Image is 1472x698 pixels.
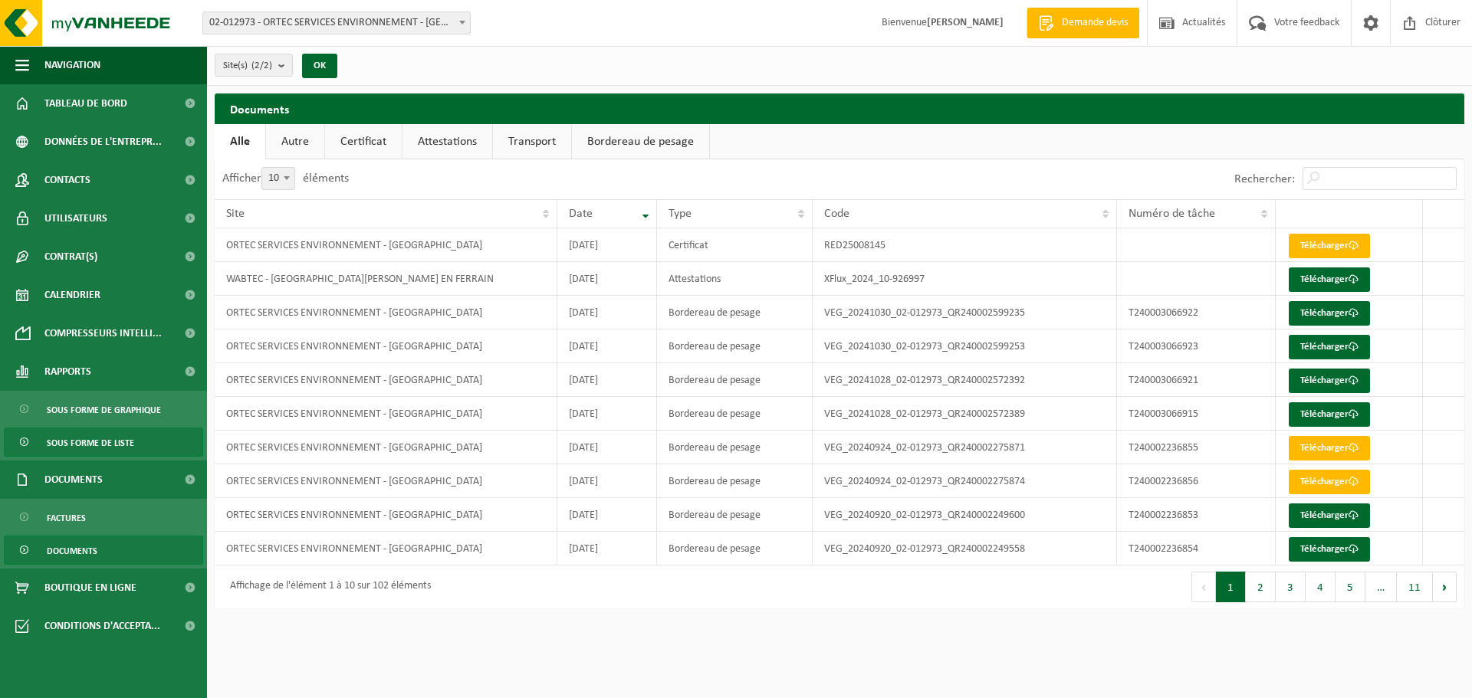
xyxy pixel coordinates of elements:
td: [DATE] [557,532,657,565]
a: Télécharger [1289,436,1370,460]
a: Télécharger [1289,301,1370,326]
a: Télécharger [1289,369,1370,393]
td: ORTEC SERVICES ENVIRONNEMENT - [GEOGRAPHIC_DATA] [215,363,557,397]
a: Télécharger [1289,335,1370,359]
td: [DATE] [557,228,657,262]
td: T240003066922 [1117,296,1276,329]
td: Bordereau de pesage [657,464,813,498]
td: WABTEC - [GEOGRAPHIC_DATA][PERSON_NAME] EN FERRAIN [215,262,557,296]
td: ORTEC SERVICES ENVIRONNEMENT - [GEOGRAPHIC_DATA] [215,431,557,464]
a: Télécharger [1289,537,1370,562]
label: Rechercher: [1234,173,1295,185]
span: Conditions d'accepta... [44,607,160,645]
span: Boutique en ligne [44,569,136,607]
td: ORTEC SERVICES ENVIRONNEMENT - [GEOGRAPHIC_DATA] [215,498,557,532]
td: [DATE] [557,498,657,532]
span: Documents [44,460,103,499]
a: Télécharger [1289,402,1370,427]
td: VEG_20241030_02-012973_QR240002599253 [813,329,1117,363]
a: Autre [266,124,324,159]
td: Bordereau de pesage [657,296,813,329]
td: RED25008145 [813,228,1117,262]
td: ORTEC SERVICES ENVIRONNEMENT - [GEOGRAPHIC_DATA] [215,397,557,431]
td: Attestations [657,262,813,296]
button: Previous [1191,572,1216,602]
a: Attestations [402,124,492,159]
a: Demande devis [1027,8,1139,38]
td: T240002236855 [1117,431,1276,464]
span: Données de l'entrepr... [44,123,162,161]
td: VEG_20240920_02-012973_QR240002249600 [813,498,1117,532]
td: T240003066915 [1117,397,1276,431]
td: VEG_20240924_02-012973_QR240002275871 [813,431,1117,464]
button: 4 [1306,572,1336,602]
td: ORTEC SERVICES ENVIRONNEMENT - [GEOGRAPHIC_DATA] [215,296,557,329]
span: Demande devis [1058,15,1132,31]
strong: [PERSON_NAME] [927,17,1004,28]
td: XFlux_2024_10-926997 [813,262,1117,296]
div: Affichage de l'élément 1 à 10 sur 102 éléments [222,573,431,601]
span: Rapports [44,352,91,391]
span: Sous forme de graphique [47,395,161,424]
td: [DATE] [557,431,657,464]
span: 10 [262,168,294,189]
a: Sous forme de liste [4,428,203,457]
td: Bordereau de pesage [657,397,813,431]
td: T240003066923 [1117,329,1276,363]
a: Bordereau de pesage [572,124,709,159]
span: Type [669,208,692,220]
td: T240002236853 [1117,498,1276,532]
span: 02-012973 - ORTEC SERVICES ENVIRONNEMENT - AMIENS [203,12,470,34]
span: 10 [261,167,295,190]
a: Télécharger [1289,267,1370,292]
td: T240002236856 [1117,464,1276,498]
button: 2 [1246,572,1276,602]
td: Bordereau de pesage [657,329,813,363]
td: VEG_20240924_02-012973_QR240002275874 [813,464,1117,498]
span: Site [226,208,245,220]
td: VEG_20240920_02-012973_QR240002249558 [813,532,1117,565]
td: [DATE] [557,397,657,431]
td: Certificat [657,228,813,262]
td: VEG_20241028_02-012973_QR240002572389 [813,397,1117,431]
td: [DATE] [557,464,657,498]
span: Site(s) [223,54,272,77]
span: Calendrier [44,276,100,314]
td: ORTEC SERVICES ENVIRONNEMENT - [GEOGRAPHIC_DATA] [215,329,557,363]
h2: Documents [215,93,1464,123]
button: Site(s)(2/2) [215,54,293,77]
span: Contacts [44,161,90,199]
td: [DATE] [557,363,657,397]
button: 11 [1397,572,1433,602]
count: (2/2) [251,61,272,70]
a: Transport [493,124,571,159]
a: Télécharger [1289,503,1370,528]
td: VEG_20241030_02-012973_QR240002599235 [813,296,1117,329]
button: 1 [1216,572,1246,602]
td: T240003066921 [1117,363,1276,397]
span: Numéro de tâche [1129,208,1215,220]
a: Alle [215,124,265,159]
span: Factures [47,503,86,533]
a: Sous forme de graphique [4,395,203,424]
span: Utilisateurs [44,199,107,238]
button: Next [1433,572,1457,602]
td: [DATE] [557,329,657,363]
span: 02-012973 - ORTEC SERVICES ENVIRONNEMENT - AMIENS [202,11,471,34]
td: VEG_20241028_02-012973_QR240002572392 [813,363,1117,397]
span: Documents [47,536,97,565]
td: T240002236854 [1117,532,1276,565]
button: OK [302,54,337,78]
a: Certificat [325,124,402,159]
button: 5 [1336,572,1365,602]
button: 3 [1276,572,1306,602]
span: Code [824,208,849,220]
a: Documents [4,536,203,565]
span: … [1365,572,1397,602]
span: Sous forme de liste [47,428,134,457]
td: Bordereau de pesage [657,532,813,565]
td: Bordereau de pesage [657,498,813,532]
td: [DATE] [557,296,657,329]
a: Télécharger [1289,234,1370,258]
a: Factures [4,503,203,532]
